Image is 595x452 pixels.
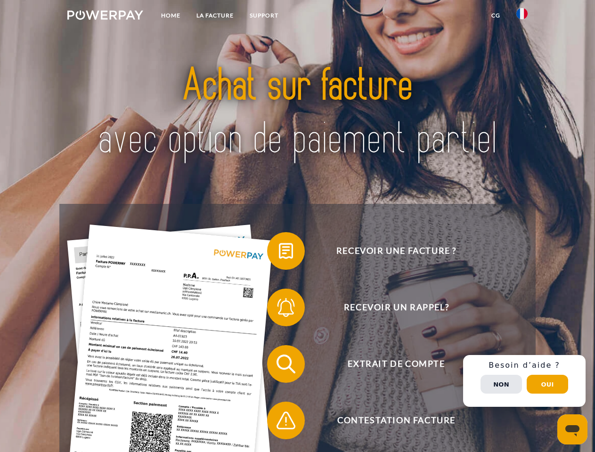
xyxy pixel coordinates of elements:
img: title-powerpay_fr.svg [90,45,505,180]
button: Recevoir une facture ? [267,232,512,270]
img: fr [516,8,528,19]
button: Oui [527,375,568,394]
a: Home [153,7,188,24]
button: Recevoir un rappel? [267,289,512,326]
button: Contestation Facture [267,402,512,439]
button: Extrait de compte [267,345,512,383]
span: Recevoir une facture ? [281,232,512,270]
span: Contestation Facture [281,402,512,439]
h3: Besoin d’aide ? [469,361,580,370]
button: Non [481,375,522,394]
a: Support [242,7,286,24]
img: qb_bill.svg [274,239,298,263]
span: Extrait de compte [281,345,512,383]
iframe: Bouton de lancement de la fenêtre de messagerie [557,414,587,444]
img: qb_bell.svg [274,296,298,319]
a: CG [483,7,508,24]
div: Schnellhilfe [463,355,586,407]
a: LA FACTURE [188,7,242,24]
img: logo-powerpay-white.svg [67,10,143,20]
img: qb_warning.svg [274,409,298,432]
span: Recevoir un rappel? [281,289,512,326]
img: qb_search.svg [274,352,298,376]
